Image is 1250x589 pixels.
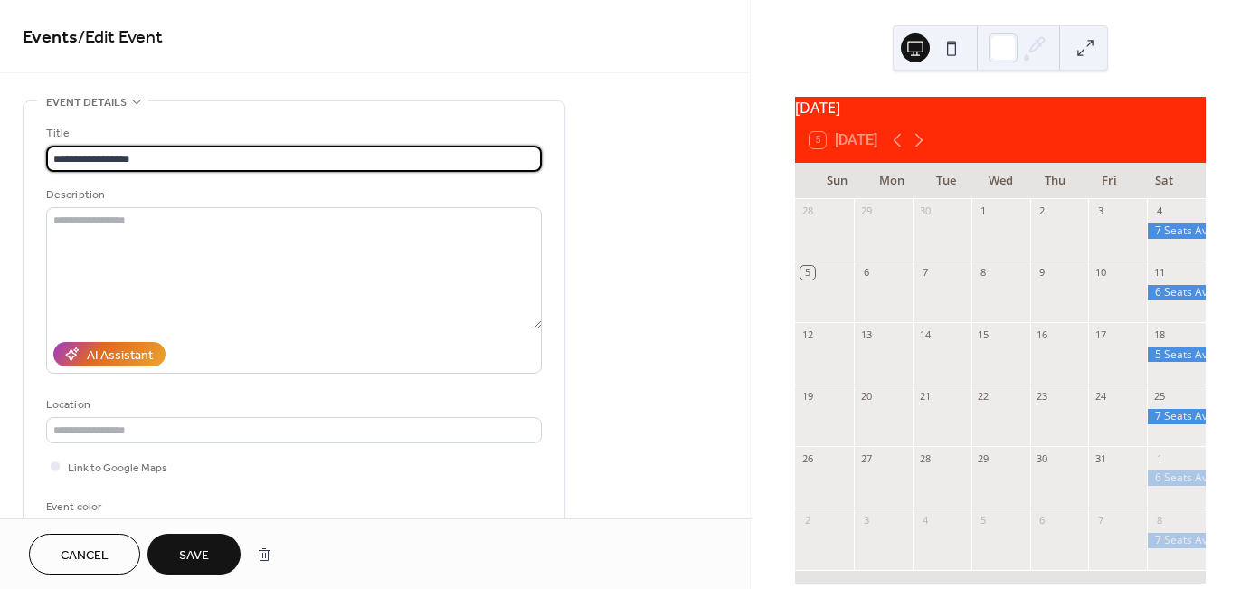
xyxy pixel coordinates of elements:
[859,451,873,465] div: 27
[46,395,538,414] div: Location
[918,451,932,465] div: 28
[1094,451,1107,465] div: 31
[1147,533,1206,548] div: 7 Seats Available
[859,513,873,527] div: 3
[977,513,990,527] div: 5
[977,204,990,218] div: 1
[179,546,209,565] span: Save
[977,451,990,465] div: 29
[918,204,932,218] div: 30
[1147,285,1206,300] div: 6 Seats Available
[800,266,814,280] div: 5
[977,390,990,404] div: 22
[859,266,873,280] div: 6
[1082,163,1136,199] div: Fri
[1036,204,1049,218] div: 2
[1147,347,1206,363] div: 5 Seats Available
[1152,266,1166,280] div: 11
[1027,163,1082,199] div: Thu
[859,204,873,218] div: 29
[23,20,78,55] a: Events
[1036,266,1049,280] div: 9
[68,459,167,478] span: Link to Google Maps
[1094,513,1107,527] div: 7
[1152,390,1166,404] div: 25
[1152,513,1166,527] div: 8
[918,390,932,404] div: 21
[78,20,163,55] span: / Edit Event
[977,328,990,341] div: 15
[29,534,140,575] button: Cancel
[859,328,873,341] div: 13
[918,266,932,280] div: 7
[1036,390,1049,404] div: 23
[1094,204,1107,218] div: 3
[800,328,814,341] div: 12
[1152,328,1166,341] div: 18
[46,124,538,143] div: Title
[1094,390,1107,404] div: 24
[1036,451,1049,465] div: 30
[1152,204,1166,218] div: 4
[1036,513,1049,527] div: 6
[864,163,918,199] div: Mon
[1152,451,1166,465] div: 1
[800,513,814,527] div: 2
[1137,163,1191,199] div: Sat
[919,163,973,199] div: Tue
[46,498,182,517] div: Event color
[1147,470,1206,486] div: 6 Seats Available
[810,163,864,199] div: Sun
[918,513,932,527] div: 4
[800,390,814,404] div: 19
[795,97,1206,119] div: [DATE]
[1147,223,1206,239] div: 7 Seats Available
[859,390,873,404] div: 20
[977,266,990,280] div: 8
[1094,328,1107,341] div: 17
[918,328,932,341] div: 14
[87,347,153,366] div: AI Assistant
[1036,328,1049,341] div: 16
[1094,266,1107,280] div: 10
[53,342,166,366] button: AI Assistant
[1147,409,1206,424] div: 7 Seats Available
[800,204,814,218] div: 28
[46,93,127,112] span: Event details
[800,451,814,465] div: 26
[147,534,241,575] button: Save
[46,185,538,204] div: Description
[61,546,109,565] span: Cancel
[973,163,1027,199] div: Wed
